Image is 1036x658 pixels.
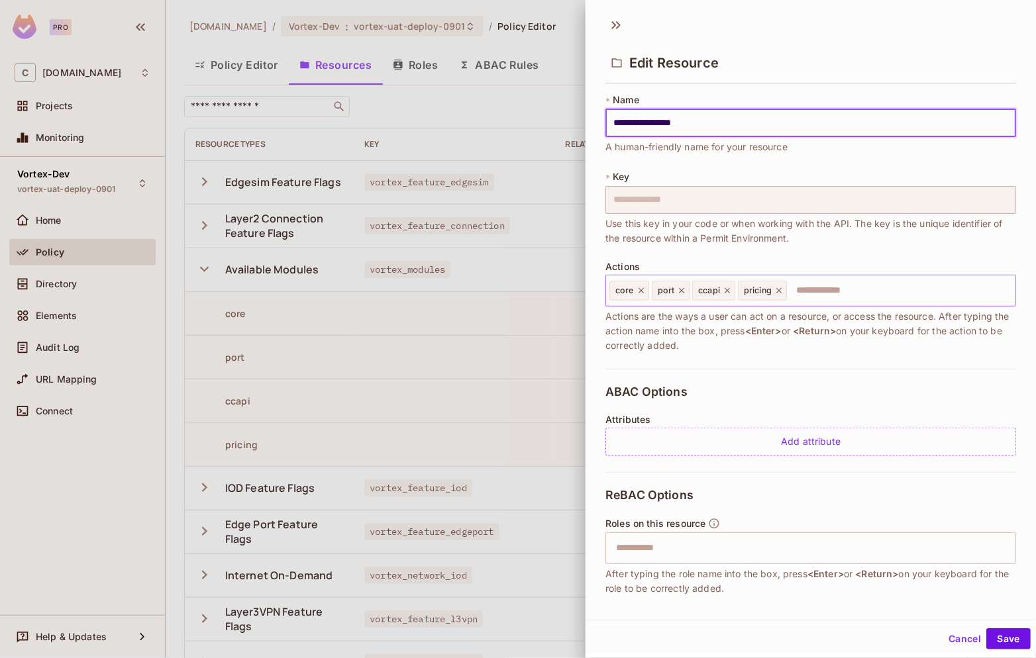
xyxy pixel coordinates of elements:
[605,489,694,502] span: ReBAC Options
[738,281,787,301] div: pricing
[943,628,986,649] button: Cancel
[613,95,639,105] span: Name
[605,428,1016,456] div: Add attribute
[613,171,629,182] span: Key
[605,414,651,425] span: Attributes
[615,285,634,296] span: core
[744,285,772,296] span: pricing
[605,216,1016,246] span: Use this key in your code or when working with the API. The key is the unique identifier of the r...
[986,628,1031,649] button: Save
[698,285,720,296] span: ccapi
[605,309,1016,353] span: Actions are the ways a user can act on a resource, or access the resource. After typing the actio...
[793,325,836,336] span: <Return>
[692,281,735,301] div: ccapi
[658,285,675,296] span: port
[605,261,640,272] span: Actions
[605,385,688,399] span: ABAC Options
[609,281,649,301] div: core
[807,568,844,579] span: <Enter>
[652,281,690,301] div: port
[605,140,788,154] span: A human-friendly name for your resource
[605,518,705,529] span: Roles on this resource
[629,55,719,71] span: Edit Resource
[855,568,898,579] span: <Return>
[605,567,1016,596] span: After typing the role name into the box, press or on your keyboard for the role to be correctly a...
[745,325,782,336] span: <Enter>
